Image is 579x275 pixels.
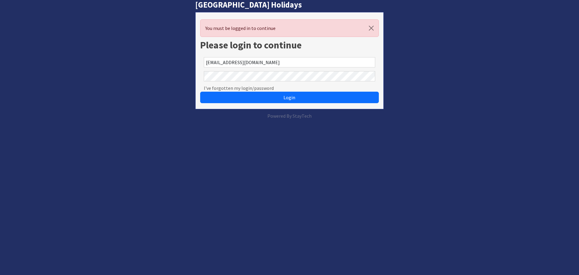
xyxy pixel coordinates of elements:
input: Email [204,57,375,67]
span: Login [283,94,295,100]
button: Login [200,92,379,103]
a: I've forgotten my login/password [204,84,274,92]
div: You must be logged in to continue [200,19,379,37]
h1: Please login to continue [200,39,379,51]
p: Powered By StayTech [195,112,383,119]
